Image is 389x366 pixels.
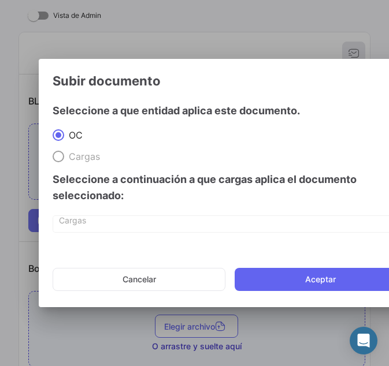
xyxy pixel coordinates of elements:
[53,103,300,119] h4: Seleccione a que entidad aplica este documento.
[64,129,83,141] span: OC
[350,327,377,354] div: Abrir Intercom Messenger
[64,151,100,162] span: Cargas
[53,268,225,291] button: Cancelar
